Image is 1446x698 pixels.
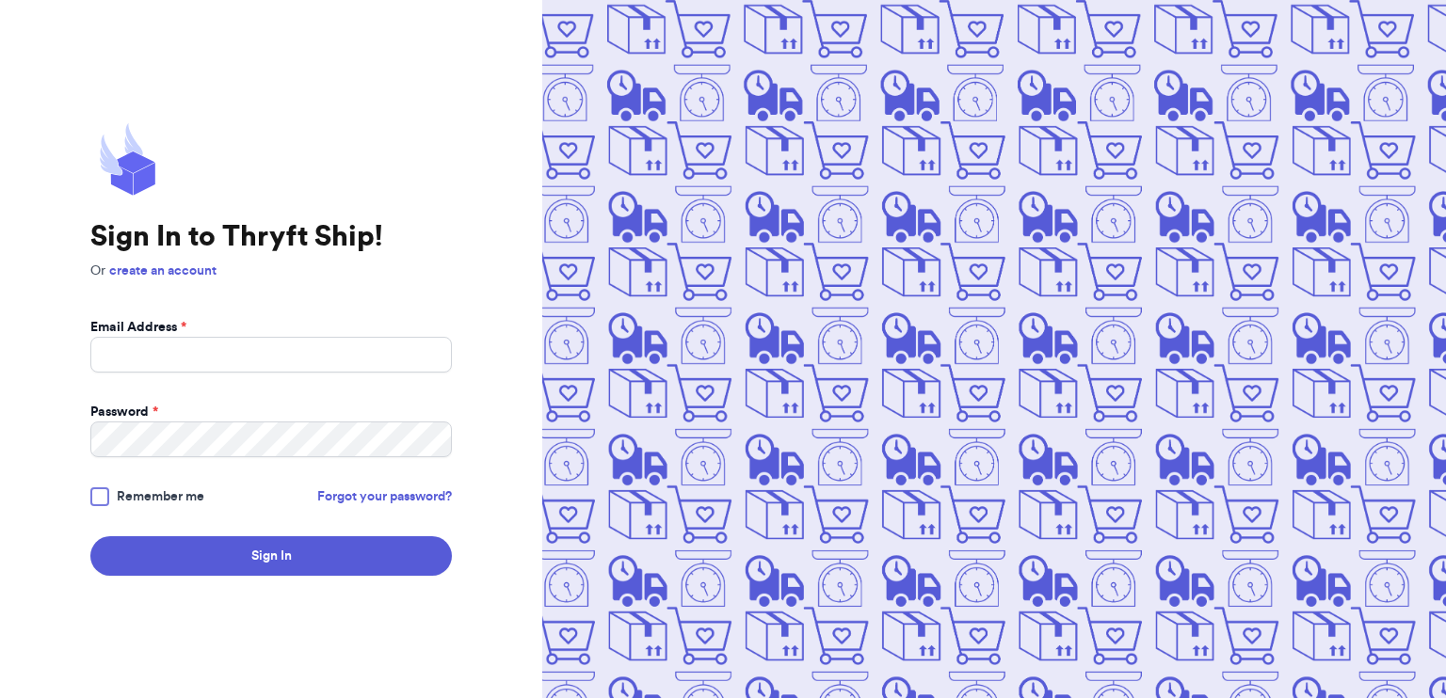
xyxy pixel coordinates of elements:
[109,264,217,278] a: create an account
[90,318,186,337] label: Email Address
[117,487,204,506] span: Remember me
[90,262,452,280] p: Or
[90,403,158,421] label: Password
[90,536,452,576] button: Sign In
[317,487,452,506] a: Forgot your password?
[90,220,452,254] h1: Sign In to Thryft Ship!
